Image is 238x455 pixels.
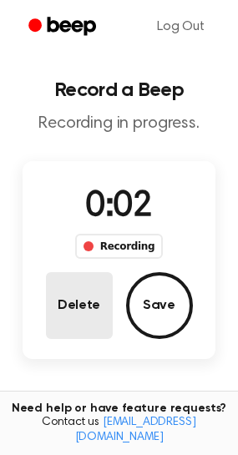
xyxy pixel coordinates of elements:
[75,234,163,259] div: Recording
[85,190,152,225] span: 0:02
[17,11,111,43] a: Beep
[46,272,113,339] button: Delete Audio Record
[126,272,193,339] button: Save Audio Record
[75,417,196,443] a: [EMAIL_ADDRESS][DOMAIN_NAME]
[13,114,225,134] p: Recording in progress.
[140,7,221,47] a: Log Out
[13,80,225,100] h1: Record a Beep
[10,416,228,445] span: Contact us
